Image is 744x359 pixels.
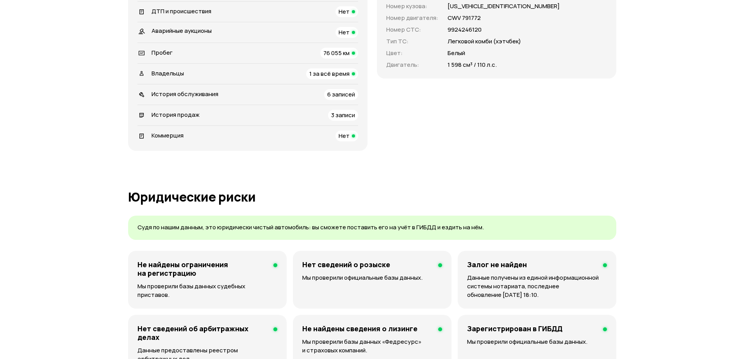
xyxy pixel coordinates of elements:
span: ДТП и происшествия [152,7,211,15]
span: Пробег [152,48,173,57]
span: Нет [339,28,350,36]
span: 76 055 км [323,49,350,57]
p: Судя по нашим данным, это юридически чистый автомобиль: вы сможете поставить его на учёт в ГИБДД ... [137,223,607,232]
p: Тип ТС : [386,37,438,46]
p: Номер СТС : [386,25,438,34]
h1: Юридические риски [128,190,616,204]
p: СWV 791772 [448,14,481,22]
span: История обслуживания [152,90,218,98]
span: 1 за всё время [309,70,350,78]
p: Легковой комби (хэтчбек) [448,37,521,46]
span: Нет [339,7,350,16]
p: Двигатель : [386,61,438,69]
span: Аварийные аукционы [152,27,212,35]
p: 9924246120 [448,25,482,34]
p: Мы проверили базы данных «Федресурс» и страховых компаний. [302,338,442,355]
p: Данные получены из единой информационной системы нотариата, последнее обновление [DATE] 18:10. [467,273,607,299]
p: Номер кузова : [386,2,438,11]
p: Белый [448,49,465,57]
span: 3 записи [331,111,355,119]
span: 6 записей [327,90,355,98]
span: Коммерция [152,131,184,139]
h4: Нет сведений об арбитражных делах [137,324,268,341]
span: Нет [339,132,350,140]
p: [US_VEHICLE_IDENTIFICATION_NUMBER] [448,2,560,11]
p: 1 598 см³ / 110 л.с. [448,61,497,69]
h4: Нет сведений о розыске [302,260,390,269]
p: Мы проверили базы данных судебных приставов. [137,282,278,299]
p: Цвет : [386,49,438,57]
span: Владельцы [152,69,184,77]
p: Мы проверили официальные базы данных. [467,338,607,346]
h4: Не найдены сведения о лизинге [302,324,417,333]
h4: Зарегистрирован в ГИБДД [467,324,562,333]
span: История продаж [152,111,200,119]
h4: Залог не найден [467,260,527,269]
p: Номер двигателя : [386,14,438,22]
p: Мы проверили официальные базы данных. [302,273,442,282]
h4: Не найдены ограничения на регистрацию [137,260,268,277]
